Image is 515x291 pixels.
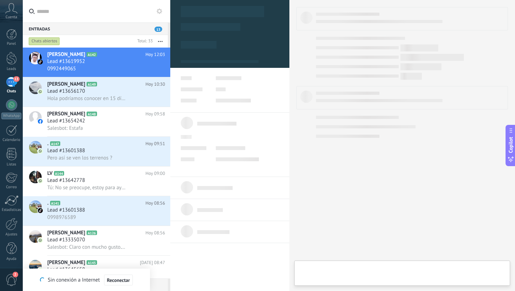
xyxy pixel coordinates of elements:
[50,201,60,205] span: A141
[507,137,514,153] span: Copilot
[47,51,85,58] span: [PERSON_NAME]
[47,65,76,72] span: 0992449065
[145,81,165,88] span: Hoy 10:30
[145,170,165,177] span: Hoy 09:00
[50,141,60,146] span: A147
[47,170,53,177] span: LV
[47,177,85,184] span: Lead #13642778
[145,200,165,207] span: Hoy 08:56
[145,51,165,58] span: Hoy 12:03
[38,268,43,272] img: icon
[29,37,60,45] div: Chats abiertos
[47,236,85,243] span: Lead #13335070
[153,35,168,48] button: Más
[1,208,22,212] div: Estadísticas
[87,82,97,86] span: A149
[47,125,83,132] span: Salesbot: Estafa
[23,22,168,35] div: Entradas
[13,76,19,82] span: 13
[38,238,43,243] img: icon
[47,140,49,147] span: .
[1,67,22,71] div: Leads
[38,178,43,183] img: icon
[145,140,165,147] span: Hoy 09:51
[1,138,22,142] div: Calendario
[6,15,17,20] span: Cuenta
[23,226,170,255] a: avataricon[PERSON_NAME]A126Hoy 08:56Lead #13335070Salesbot: Claro con mucho gusto. Estoy pendient...
[23,196,170,226] a: avataricon.A141Hoy 08:56Lead #136013880998976589
[104,275,133,286] button: Reconectar
[47,111,85,118] span: [PERSON_NAME]
[145,111,165,118] span: Hoy 09:58
[23,107,170,136] a: avataricon[PERSON_NAME]A148Hoy 09:58Lead #13654242Salesbot: Estafa
[38,208,43,213] img: icon
[47,118,85,125] span: Lead #13654242
[47,207,85,214] span: Lead #13601388
[47,95,126,102] span: Hola podríamos conocer en 15 días el proyecto?.. [DATE]
[23,48,170,77] a: avataricon[PERSON_NAME]A142Hoy 12:03Lead #136199520992449065
[135,38,153,45] div: Total: 33
[140,259,165,266] span: [DATE] 08:47
[1,162,22,167] div: Listas
[47,244,126,250] span: Salesbot: Claro con mucho gusto. Estoy pendiente. Que tenga una excelente tarde
[47,200,49,207] span: .
[38,59,43,64] img: icon
[87,260,97,265] span: A145
[47,155,112,161] span: Pero así se ven los terrenos ?
[23,137,170,166] a: avataricon.A147Hoy 09:51Lead #13601388Pero así se ven los terrenos ?
[23,166,170,196] a: avatariconLVA144Hoy 09:00Lead #13642778Tú: No se preocupe, estoy para ayudarle con cualquier nove...
[40,274,132,286] div: Sin conexión a Internet
[87,112,97,116] span: A148
[47,58,85,65] span: Lead #13619952
[54,171,64,176] span: A144
[38,89,43,94] img: icon
[87,230,97,235] span: A126
[47,214,76,221] span: 0998976589
[154,27,162,32] span: 13
[87,52,97,57] span: A142
[47,147,85,154] span: Lead #13601388
[145,229,165,236] span: Hoy 08:56
[47,229,85,236] span: [PERSON_NAME]
[47,88,85,95] span: Lead #13656170
[47,266,85,273] span: Lead #13645658
[47,259,85,266] span: [PERSON_NAME]
[38,149,43,154] img: icon
[47,184,126,191] span: Tú: No se preocupe, estoy para ayudarle con cualquier novedad. Que tenga un excelente [DATE].
[1,257,22,261] div: Ayuda
[47,81,85,88] span: [PERSON_NAME]
[1,185,22,190] div: Correo
[107,278,130,283] span: Reconectar
[23,256,170,285] a: avataricon[PERSON_NAME]A145[DATE] 08:47Lead #13645658Salesbot: 👉 Para poder asesorarte mejor, por...
[13,272,18,277] span: 2
[1,113,21,119] div: WhatsApp
[1,232,22,237] div: Ajustes
[23,77,170,107] a: avataricon[PERSON_NAME]A149Hoy 10:30Lead #13656170Hola podríamos conocer en 15 días el proyecto?....
[1,89,22,94] div: Chats
[38,119,43,124] img: icon
[1,42,22,46] div: Panel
